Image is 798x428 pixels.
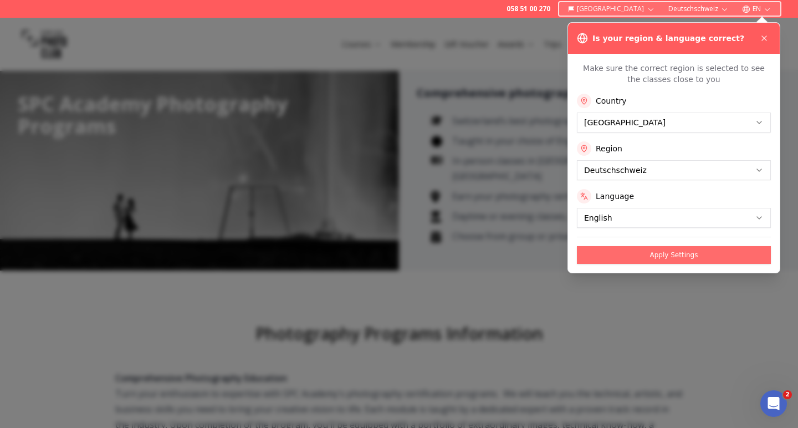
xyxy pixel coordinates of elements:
label: Region [596,143,622,154]
button: EN [738,2,776,16]
button: [GEOGRAPHIC_DATA] [564,2,659,16]
label: Country [596,95,627,106]
button: Deutschschweiz [664,2,733,16]
label: Language [596,191,634,202]
button: Apply Settings [577,246,771,264]
span: 2 [783,390,792,399]
iframe: Intercom live chat [760,390,787,417]
p: Make sure the correct region is selected to see the classes close to you [577,63,771,85]
a: 058 51 00 270 [507,4,550,13]
h3: Is your region & language correct? [592,33,744,44]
